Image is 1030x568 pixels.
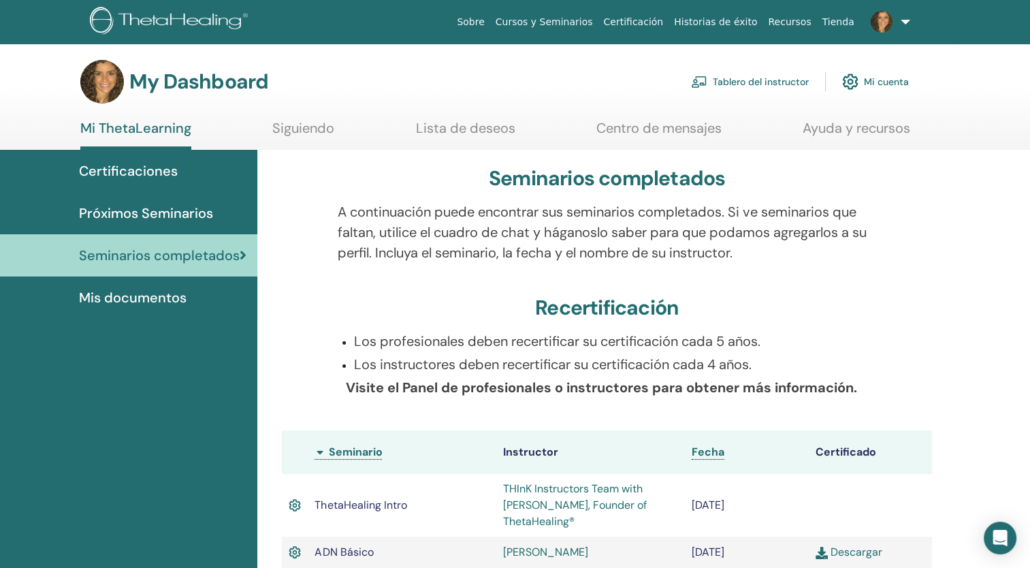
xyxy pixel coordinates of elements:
a: Centro de mensajes [596,120,722,146]
span: ThetaHealing Intro [315,498,406,512]
a: Sobre [451,10,489,35]
img: Active Certificate [289,496,301,514]
a: [PERSON_NAME] [503,545,588,559]
img: default.jpg [80,60,124,104]
h3: Seminarios completados [489,166,725,191]
span: Certificaciones [79,161,178,181]
a: Historias de éxito [669,10,762,35]
a: Descargar [816,545,882,559]
td: [DATE] [685,537,808,568]
p: Los profesionales deben recertificar su certificación cada 5 años. [354,331,876,351]
a: Lista de deseos [416,120,515,146]
a: Fecha [692,445,724,460]
img: chalkboard-teacher.svg [691,76,707,88]
b: Visite el Panel de profesionales o instructores para obtener más información. [346,379,857,396]
img: download.svg [816,547,828,559]
img: Active Certificate [289,543,301,561]
h3: My Dashboard [129,69,268,94]
a: Siguiendo [272,120,334,146]
div: Open Intercom Messenger [984,522,1016,554]
span: Próximos Seminarios [79,203,213,223]
a: Recursos [762,10,816,35]
img: default.jpg [871,11,892,33]
a: THInK Instructors Team with [PERSON_NAME], Founder of ThetaHealing® [503,482,647,528]
a: Certificación [598,10,669,35]
a: Mi cuenta [842,67,909,97]
td: [DATE] [685,474,808,537]
img: cog.svg [842,70,858,93]
h3: Recertificación [535,296,679,320]
span: ADN Básico [315,545,373,559]
a: Cursos y Seminarios [490,10,598,35]
span: Seminarios completados [79,245,240,266]
p: A continuación puede encontrar sus seminarios completados. Si ve seminarios que faltan, utilice e... [338,202,876,263]
img: logo.png [90,7,253,37]
th: Certificado [809,430,932,474]
a: Ayuda y recursos [803,120,910,146]
a: Mi ThetaLearning [80,120,191,150]
th: Instructor [496,430,685,474]
p: Los instructores deben recertificar su certificación cada 4 años. [354,354,876,375]
a: Tablero del instructor [691,67,809,97]
span: Mis documentos [79,287,187,308]
a: Tienda [817,10,860,35]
